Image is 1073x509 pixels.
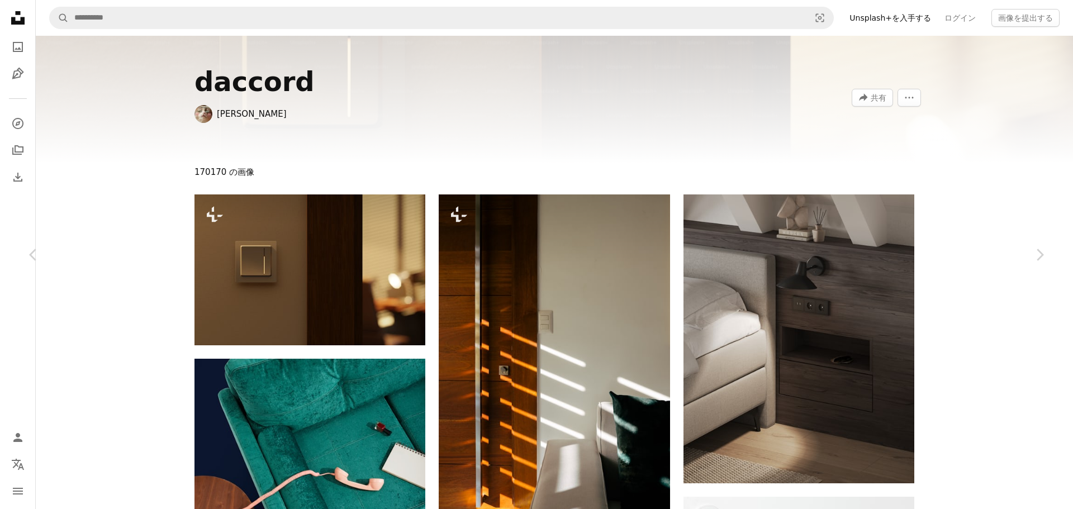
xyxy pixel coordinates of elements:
[7,166,29,188] a: ダウンロード履歴
[194,105,212,123] img: Helen Vasilievaのプロフィールを見る
[991,9,1060,27] button: 画像を提出する
[7,480,29,502] button: メニュー
[852,89,893,107] button: このビジュアルを共有する
[806,7,833,28] button: ビジュアル検索
[7,36,29,58] a: 写真
[683,334,914,344] a: ベッド、ナイトスタンド、窓付きのベッドルーム
[1006,201,1073,308] a: 次へ
[7,112,29,135] a: 探す
[194,469,425,479] a: ベージュの回転式電話
[7,453,29,475] button: 言語
[194,194,425,345] img: 部屋の壁にある照明のスイッチ
[49,7,834,29] form: サイト内でビジュアルを探す
[843,9,938,27] a: Unsplash+を入手する
[7,63,29,85] a: イラスト
[871,89,886,106] span: 共有
[7,139,29,161] a: コレクション
[683,194,914,483] img: ベッド、ナイトスタンド、窓付きのベッドルーム
[194,163,254,181] span: 170170 の画像
[7,426,29,449] a: ログイン / 登録する
[439,362,670,372] a: 木製のドアの横に座っている白いソファ
[217,108,287,120] a: [PERSON_NAME]
[194,265,425,275] a: 部屋の壁にある照明のスイッチ
[938,9,982,27] a: ログイン
[898,89,921,107] button: その他のアクション
[194,67,670,96] div: daccord
[50,7,69,28] button: Unsplashで検索する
